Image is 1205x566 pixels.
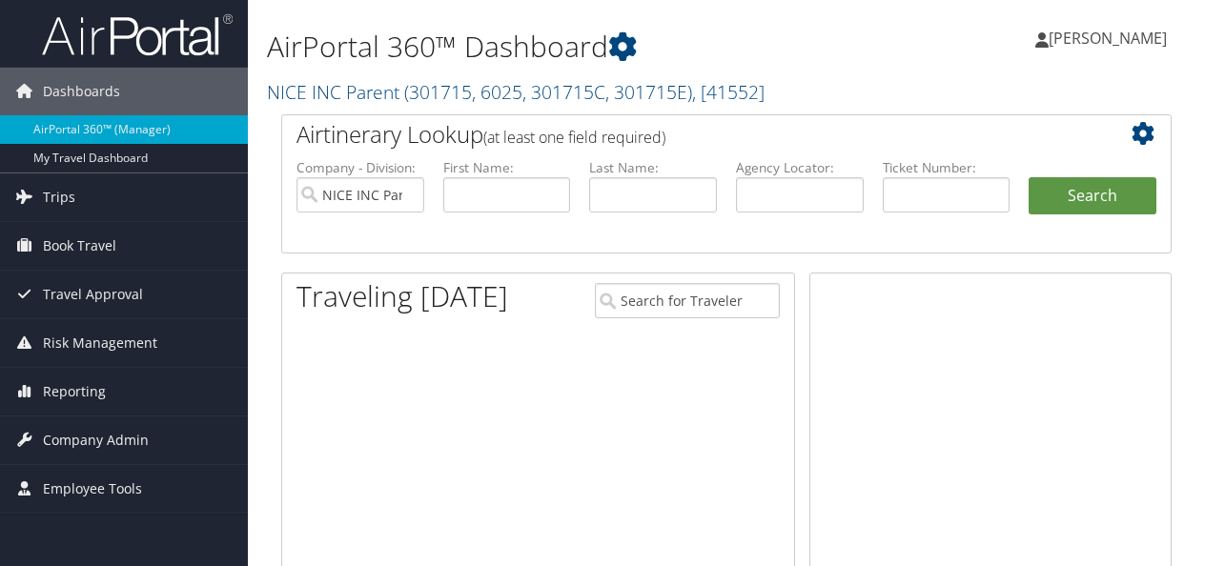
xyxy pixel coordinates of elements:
[43,68,120,115] span: Dashboards
[267,79,765,105] a: NICE INC Parent
[43,416,149,464] span: Company Admin
[1029,177,1156,215] button: Search
[692,79,765,105] span: , [ 41552 ]
[736,158,864,177] label: Agency Locator:
[296,118,1082,151] h2: Airtinerary Lookup
[43,319,157,367] span: Risk Management
[483,127,665,148] span: (at least one field required)
[1035,10,1186,67] a: [PERSON_NAME]
[443,158,571,177] label: First Name:
[43,368,106,415] span: Reporting
[296,276,508,316] h1: Traveling [DATE]
[267,27,880,67] h1: AirPortal 360™ Dashboard
[589,158,717,177] label: Last Name:
[42,12,233,57] img: airportal-logo.png
[1049,28,1167,49] span: [PERSON_NAME]
[595,283,780,318] input: Search for Traveler
[43,271,143,318] span: Travel Approval
[43,465,142,513] span: Employee Tools
[296,158,424,177] label: Company - Division:
[43,173,75,221] span: Trips
[883,158,1011,177] label: Ticket Number:
[404,79,692,105] span: ( 301715, 6025, 301715C, 301715E )
[43,222,116,270] span: Book Travel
